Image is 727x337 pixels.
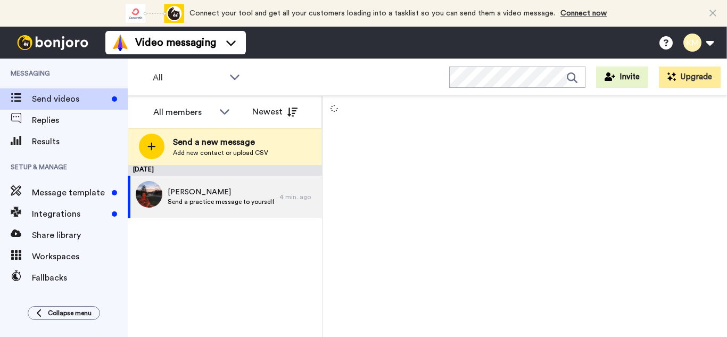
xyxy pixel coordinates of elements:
img: 2233dc7b-0a9b-4fb1-a38e-75a7a82f6536.jpg [136,181,162,208]
span: Send a practice message to yourself [168,198,274,206]
span: Add new contact or upload CSV [173,149,268,157]
button: Newest [244,101,305,122]
button: Upgrade [659,67,721,88]
span: Replies [32,114,128,127]
span: Send videos [32,93,108,105]
span: [PERSON_NAME] [168,187,274,198]
span: All [153,71,224,84]
button: Collapse menu [28,306,100,320]
span: Share library [32,229,128,242]
div: [DATE] [128,165,322,176]
span: Collapse menu [48,309,92,317]
div: All members [153,106,214,119]
span: Connect your tool and get all your customers loading into a tasklist so you can send them a video... [189,10,555,17]
span: Integrations [32,208,108,220]
a: Connect now [560,10,607,17]
img: bj-logo-header-white.svg [13,35,93,50]
span: Message template [32,186,108,199]
div: 4 min. ago [279,193,317,201]
div: animation [126,4,184,23]
span: Workspaces [32,250,128,263]
span: Results [32,135,128,148]
span: Fallbacks [32,272,128,284]
img: vm-color.svg [112,34,129,51]
span: Send a new message [173,136,268,149]
span: Video messaging [135,35,216,50]
button: Invite [596,67,648,88]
